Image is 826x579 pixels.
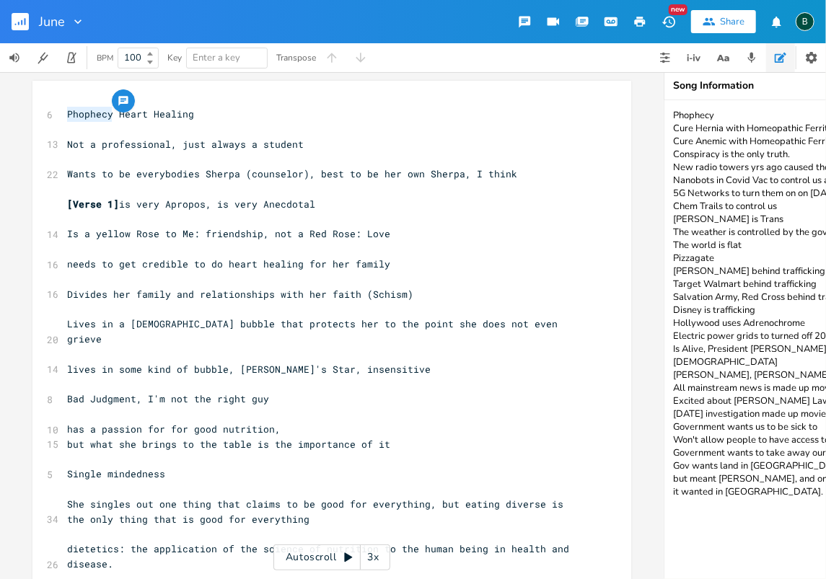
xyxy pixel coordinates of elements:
div: 3x [361,544,387,570]
span: lives in some kind of bubble, [PERSON_NAME]'s Star, insensitive [67,363,431,376]
button: Share [691,10,756,33]
span: Is a yellow Rose to Me: friendship, not a Red Rose: Love [67,227,390,240]
div: Autoscroll [273,544,390,570]
span: She singles out one thing that claims to be good for everything, but eating diverse is the only t... [67,498,569,526]
span: Bad Judgment, I'm not the right guy [67,392,269,405]
span: [Verse 1] [67,198,119,211]
span: dietetics: the application of the science of nutrition to the human being in health and disease. [67,542,575,570]
div: New [669,4,687,15]
button: New [654,9,683,35]
span: has a passion for for good nutrition, [67,423,281,436]
div: Transpose [276,53,316,62]
span: Wants to be everybodies Sherpa (counselor), best to be her own Sherpa, I think [67,167,517,180]
span: needs to get credible to do heart healing for her family [67,257,390,270]
div: BruCe [796,12,814,31]
span: Enter a key [193,51,240,64]
span: Phophecy Heart Healing [67,107,194,120]
span: Lives in a [DEMOGRAPHIC_DATA] bubble that protects her to the point she does not even grieve [67,317,563,345]
span: but what she brings to the table is the importance of it [67,438,390,451]
div: BPM [97,54,113,62]
span: Not a professional, just always a student [67,138,304,151]
span: Divides her family and relationships with her faith (Schism) [67,288,413,301]
span: June [39,15,65,28]
button: B [796,5,814,38]
div: Key [167,53,182,62]
span: Single mindedness [67,467,165,480]
span: is very Apropos, is very Anecdotal [67,198,315,211]
div: Share [720,15,744,28]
